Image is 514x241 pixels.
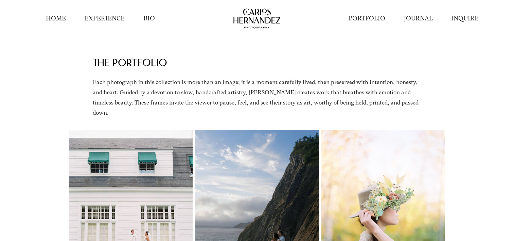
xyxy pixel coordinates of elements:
[451,14,479,23] a: INQUIRE
[93,79,419,116] span: Each photograph in this collection is more than an image; it is a moment carefully lived, then pr...
[349,14,385,23] a: PORTFOLIO
[93,59,167,69] span: THE PORTFOLiO
[404,14,433,23] a: JOURNAL
[143,14,155,23] a: BIO
[85,14,125,23] a: EXPERIENCE
[46,14,66,23] a: HOME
